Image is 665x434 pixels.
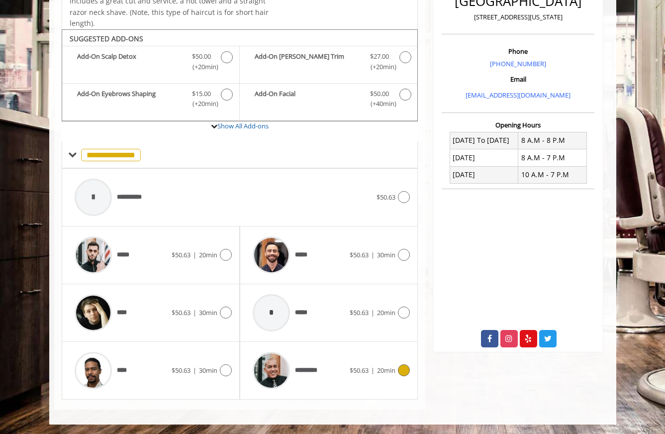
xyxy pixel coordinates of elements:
[350,250,369,259] span: $50.63
[442,121,594,128] h3: Opening Hours
[77,51,182,72] b: Add-On Scalp Detox
[377,366,395,375] span: 20min
[70,34,143,43] b: SUGGESTED ADD-ONS
[193,250,196,259] span: |
[450,149,518,166] td: [DATE]
[370,89,389,99] span: $50.00
[172,308,190,317] span: $50.63
[77,89,182,109] b: Add-On Eyebrows Shaping
[199,308,217,317] span: 30min
[377,193,395,202] span: $50.63
[192,89,211,99] span: $15.00
[199,366,217,375] span: 30min
[187,99,216,109] span: (+20min )
[245,51,412,75] label: Add-On Beard Trim
[518,132,587,149] td: 8 A.M - 8 P.M
[67,51,234,75] label: Add-On Scalp Detox
[490,59,546,68] a: [PHONE_NUMBER]
[370,51,389,62] span: $27.00
[255,89,360,109] b: Add-On Facial
[450,132,518,149] td: [DATE] To [DATE]
[67,89,234,112] label: Add-On Eyebrows Shaping
[62,29,418,122] div: The Made Man Haircut Add-onS
[217,121,269,130] a: Show All Add-ons
[371,308,375,317] span: |
[172,366,190,375] span: $50.63
[199,250,217,259] span: 20min
[518,149,587,166] td: 8 A.M - 7 P.M
[466,91,570,100] a: [EMAIL_ADDRESS][DOMAIN_NAME]
[350,366,369,375] span: $50.63
[377,250,395,259] span: 30min
[192,51,211,62] span: $50.00
[365,62,394,72] span: (+20min )
[444,76,592,83] h3: Email
[444,12,592,22] p: [STREET_ADDRESS][US_STATE]
[444,48,592,55] h3: Phone
[193,308,196,317] span: |
[350,308,369,317] span: $50.63
[450,166,518,183] td: [DATE]
[245,89,412,112] label: Add-On Facial
[518,166,587,183] td: 10 A.M - 7 P.M
[371,250,375,259] span: |
[377,308,395,317] span: 20min
[255,51,360,72] b: Add-On [PERSON_NAME] Trim
[193,366,196,375] span: |
[187,62,216,72] span: (+20min )
[172,250,190,259] span: $50.63
[371,366,375,375] span: |
[365,99,394,109] span: (+40min )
